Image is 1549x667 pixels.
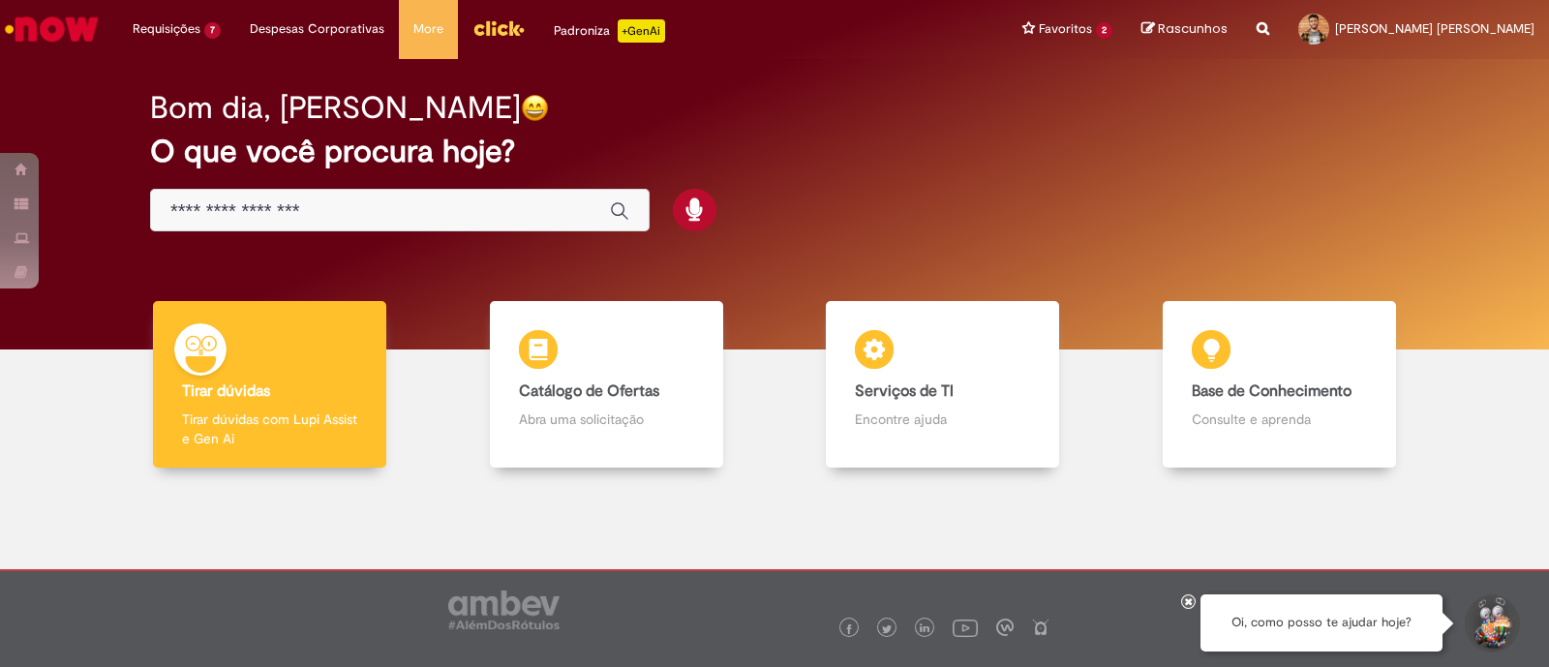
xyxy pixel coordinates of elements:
[519,381,659,401] b: Catálogo de Ofertas
[102,301,439,469] a: Tirar dúvidas Tirar dúvidas com Lupi Assist e Gen Ai
[554,19,665,43] div: Padroniza
[855,409,1030,429] p: Encontre ajuda
[519,409,694,429] p: Abra uma solicitação
[618,19,665,43] p: +GenAi
[521,94,549,122] img: happy-face.png
[182,409,357,448] p: Tirar dúvidas com Lupi Assist e Gen Ai
[774,301,1111,469] a: Serviços de TI Encontre ajuda
[1032,619,1049,636] img: logo_footer_naosei.png
[1200,594,1443,652] div: Oi, como posso te ajudar hoje?
[953,615,978,640] img: logo_footer_youtube.png
[1111,301,1448,469] a: Base de Conhecimento Consulte e aprenda
[844,624,854,634] img: logo_footer_facebook.png
[204,22,221,39] span: 7
[1096,22,1112,39] span: 2
[133,19,200,39] span: Requisições
[1192,409,1367,429] p: Consulte e aprenda
[413,19,443,39] span: More
[855,381,954,401] b: Serviços de TI
[182,381,270,401] b: Tirar dúvidas
[882,624,892,634] img: logo_footer_twitter.png
[448,591,560,629] img: logo_footer_ambev_rotulo_gray.png
[1462,594,1520,652] button: Iniciar Conversa de Suporte
[920,623,929,635] img: logo_footer_linkedin.png
[996,619,1014,636] img: logo_footer_workplace.png
[150,91,521,125] h2: Bom dia, [PERSON_NAME]
[2,10,102,48] img: ServiceNow
[150,135,1399,168] h2: O que você procura hoje?
[1141,20,1228,39] a: Rascunhos
[439,301,775,469] a: Catálogo de Ofertas Abra uma solicitação
[1039,19,1092,39] span: Favoritos
[1158,19,1228,38] span: Rascunhos
[472,14,525,43] img: click_logo_yellow_360x200.png
[250,19,384,39] span: Despesas Corporativas
[1335,20,1534,37] span: [PERSON_NAME] [PERSON_NAME]
[1192,381,1352,401] b: Base de Conhecimento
